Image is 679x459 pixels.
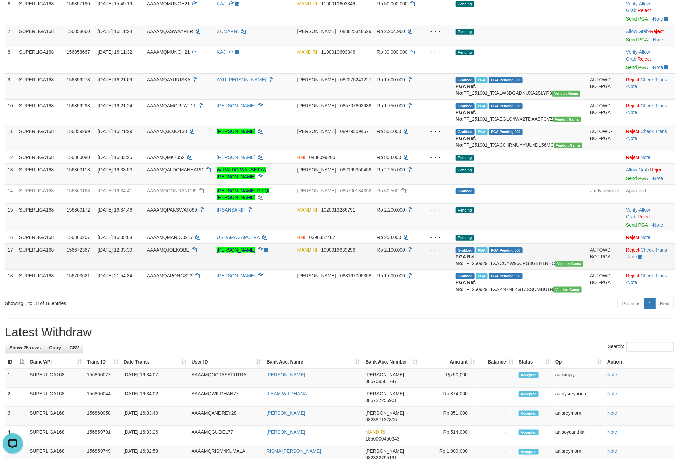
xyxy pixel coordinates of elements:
[217,103,255,108] a: [PERSON_NAME]
[456,1,474,7] span: Pending
[121,388,189,407] td: [DATE] 16:34:02
[98,247,132,253] span: [DATE] 12:33:39
[27,388,84,407] td: SUPERLIGA168
[626,1,650,13] span: ·
[453,243,587,269] td: TF_250929_TXACOYW96CPG3GBH1NHC
[420,407,478,426] td: Rp 351,000
[456,77,475,83] span: Grabbed
[147,49,190,55] span: AAAAMQMUNCH21
[98,103,132,108] span: [DATE] 16:21:24
[217,77,266,82] a: AYU [PERSON_NAME]
[189,356,264,368] th: User ID: activate to sort column ascending
[653,222,663,228] a: Note
[98,273,132,278] span: [DATE] 21:54:34
[67,29,90,34] span: 156858660
[217,188,269,200] a: [PERSON_NAME] RIFQI [PERSON_NAME]
[420,388,478,407] td: Rp 374,000
[5,407,27,426] td: 3
[67,155,90,160] span: 156860080
[377,29,405,34] span: Rp 2.254.960
[147,129,187,134] span: AAAAMQJOJO138
[623,203,675,231] td: · ·
[456,129,475,135] span: Grabbed
[553,356,605,368] th: Op: activate to sort column ascending
[626,129,639,134] a: Reject
[98,1,132,6] span: [DATE] 15:49:19
[627,110,637,115] a: Note
[641,273,667,278] a: Check Trans
[217,167,266,179] a: WIRALDO WARSETYA [PERSON_NAME]
[5,163,16,184] td: 13
[641,77,667,82] a: Check Trans
[478,407,516,426] td: -
[489,77,523,83] span: PGA Pending
[365,372,404,377] span: [PERSON_NAME]
[189,388,264,407] td: AAAAMQWILDHAN77
[476,77,488,83] span: Marked by aafheankoy
[377,247,405,253] span: Rp 2.100.000
[423,272,450,279] div: - - -
[377,129,401,134] span: Rp 501.000
[377,103,405,108] span: Rp 1.750.000
[626,65,648,70] a: Send PGA
[423,128,450,135] div: - - -
[587,269,623,295] td: AUTOWD-BOT-PGA
[641,247,667,253] a: Check Trans
[476,273,488,279] span: Marked by aafchhiseyha
[377,235,401,240] span: Rp 250.000
[67,77,90,82] span: 156859278
[5,342,45,353] a: Show 25 rows
[340,103,371,108] span: Copy 085707603936 to clipboard
[644,298,656,309] a: 1
[121,356,189,368] th: Date Trans.: activate to sort column ascending
[189,368,264,388] td: AAAAMQOCTASAPUTRA
[5,99,16,125] td: 10
[340,77,371,82] span: Copy 082275241227 to clipboard
[16,25,64,46] td: SUPERLIGA168
[453,125,587,151] td: TF_251001_TXAC0HRMUYYUU4D156MC
[297,103,336,108] span: [PERSON_NAME]
[623,99,675,125] td: · ·
[297,167,336,173] span: [PERSON_NAME]
[84,356,121,368] th: Trans ID: activate to sort column ascending
[377,188,399,193] span: Rp 50.500
[423,102,450,109] div: - - -
[67,207,90,213] span: 156860172
[377,273,405,278] span: Rp 1.600.000
[626,49,638,55] a: Verify
[84,407,121,426] td: 156860058
[5,368,27,388] td: 1
[309,155,335,160] span: Copy 0486099200 to clipboard
[607,410,617,416] a: Note
[5,231,16,243] td: 16
[5,73,16,99] td: 9
[626,77,639,82] a: Reject
[626,207,650,219] span: ·
[377,49,408,55] span: Rp 30.000.000
[297,155,305,160] span: BNI
[65,342,83,353] a: CSV
[147,235,193,240] span: AAAAMQMARIO0217
[217,273,255,278] a: [PERSON_NAME]
[650,167,664,173] a: Reject
[623,184,675,203] td: Approved
[16,269,64,295] td: SUPERLIGA168
[516,356,553,368] th: Status: activate to sort column ascending
[147,103,196,108] span: AAAAMQAMORFATI11
[456,207,474,213] span: Pending
[641,103,667,108] a: Check Trans
[627,136,637,141] a: Note
[267,391,307,396] a: ILHAM WILDHANA
[16,46,64,73] td: SUPERLIGA168
[552,91,581,97] span: Vendor URL: https://trx31.1velocity.biz
[67,235,90,240] span: 156860207
[456,188,475,194] span: Grabbed
[9,345,41,350] span: Show 25 rows
[626,103,639,108] a: Reject
[420,368,478,388] td: Rp 50,000
[423,28,450,35] div: - - -
[98,49,132,55] span: [DATE] 16:11:32
[5,269,16,295] td: 18
[641,235,651,240] a: Note
[456,247,475,253] span: Grabbed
